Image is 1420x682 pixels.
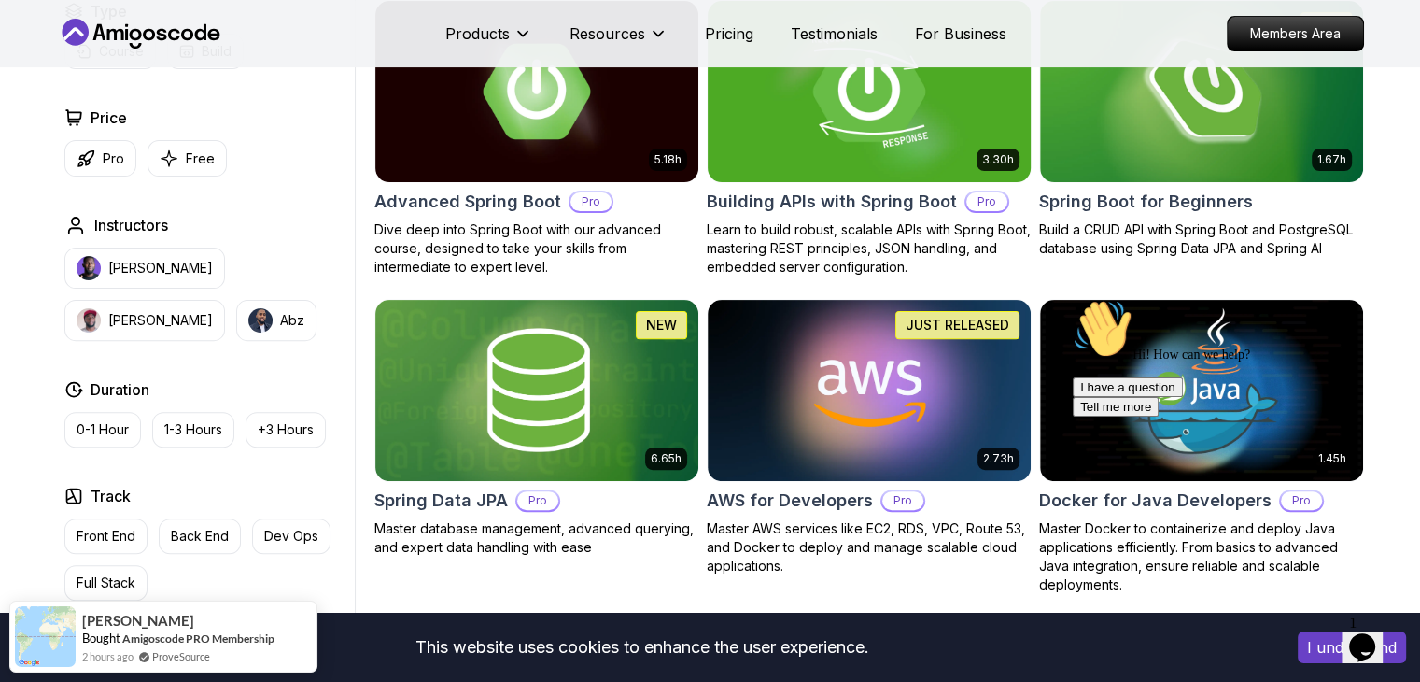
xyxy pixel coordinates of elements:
[915,22,1006,45] a: For Business
[1039,519,1364,594] p: Master Docker to containerize and deploy Java applications efficiently. From basics to advanced J...
[707,299,1032,575] a: AWS for Developers card2.73hJUST RELEASEDAWS for DevelopersProMaster AWS services like EC2, RDS, ...
[569,22,668,60] button: Resources
[7,7,67,67] img: :wave:
[7,7,344,125] div: 👋Hi! How can we help?I have a questionTell me more
[1228,17,1363,50] p: Members Area
[1039,220,1364,258] p: Build a CRUD API with Spring Boot and PostgreSQL database using Spring Data JPA and Spring AI
[159,519,241,554] button: Back End
[77,256,101,280] img: instructor img
[791,22,878,45] a: Testimonials
[246,412,326,448] button: +3 Hours
[64,300,225,341] button: instructor img[PERSON_NAME]
[983,451,1014,466] p: 2.73h
[280,311,304,330] p: Abz
[82,631,120,646] span: Bought
[108,311,213,330] p: [PERSON_NAME]
[982,152,1014,167] p: 3.30h
[164,420,222,439] p: 1-3 Hours
[64,565,148,601] button: Full Stack
[707,519,1032,575] p: Master AWS services like EC2, RDS, VPC, Route 53, and Docker to deploy and manage scalable cloud ...
[375,300,698,481] img: Spring Data JPA card
[1317,152,1346,167] p: 1.67h
[77,527,135,546] p: Front End
[1342,607,1401,663] iframe: chat widget
[882,491,923,510] p: Pro
[94,214,168,236] h2: Instructors
[570,192,612,211] p: Pro
[64,412,141,448] button: 0-1 Hour
[1039,488,1272,514] h2: Docker for Java Developers
[108,259,213,277] p: [PERSON_NAME]
[906,316,1009,334] p: JUST RELEASED
[91,107,127,129] h2: Price
[91,485,131,507] h2: Track
[77,308,101,333] img: instructor img
[264,527,318,546] p: Dev Ops
[236,300,316,341] button: instructor imgAbz
[374,189,561,215] h2: Advanced Spring Boot
[1040,1,1363,182] img: Spring Boot for Beginners card
[64,519,148,554] button: Front End
[122,632,274,646] a: Amigoscode PRO Membership
[1298,632,1406,663] button: Accept cookies
[1065,291,1401,598] iframe: chat widget
[707,488,873,514] h2: AWS for Developers
[445,22,532,60] button: Products
[64,140,136,177] button: Pro
[705,22,753,45] a: Pricing
[64,248,225,289] button: instructor img[PERSON_NAME]
[7,86,118,106] button: I have a question
[152,648,210,664] a: ProveSource
[707,220,1032,277] p: Learn to build robust, scalable APIs with Spring Boot, mastering REST principles, JSON handling, ...
[152,412,234,448] button: 1-3 Hours
[374,488,508,514] h2: Spring Data JPA
[707,189,957,215] h2: Building APIs with Spring Boot
[15,606,76,667] img: provesource social proof notification image
[1040,300,1363,481] img: Docker for Java Developers card
[1039,299,1364,594] a: Docker for Java Developers card1.45hDocker for Java DevelopersProMaster Docker to containerize an...
[91,378,149,401] h2: Duration
[77,420,129,439] p: 0-1 Hour
[186,149,215,168] p: Free
[374,299,699,557] a: Spring Data JPA card6.65hNEWSpring Data JPAProMaster database management, advanced querying, and ...
[248,308,273,333] img: instructor img
[517,491,558,510] p: Pro
[651,451,682,466] p: 6.65h
[82,613,194,629] span: [PERSON_NAME]
[1039,189,1253,215] h2: Spring Boot for Beginners
[375,1,698,182] img: Advanced Spring Boot card
[258,420,314,439] p: +3 Hours
[7,56,185,70] span: Hi! How can we help?
[1227,16,1364,51] a: Members Area
[77,574,135,592] p: Full Stack
[7,106,93,125] button: Tell me more
[14,627,1270,668] div: This website uses cookies to enhance the user experience.
[148,140,227,177] button: Free
[569,22,645,45] p: Resources
[445,22,510,45] p: Products
[374,220,699,277] p: Dive deep into Spring Boot with our advanced course, designed to take your skills from intermedia...
[103,149,124,168] p: Pro
[654,152,682,167] p: 5.18h
[252,519,330,554] button: Dev Ops
[82,648,134,664] span: 2 hours ago
[708,300,1031,481] img: AWS for Developers card
[646,316,677,334] p: NEW
[171,527,229,546] p: Back End
[966,192,1007,211] p: Pro
[374,519,699,557] p: Master database management, advanced querying, and expert data handling with ease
